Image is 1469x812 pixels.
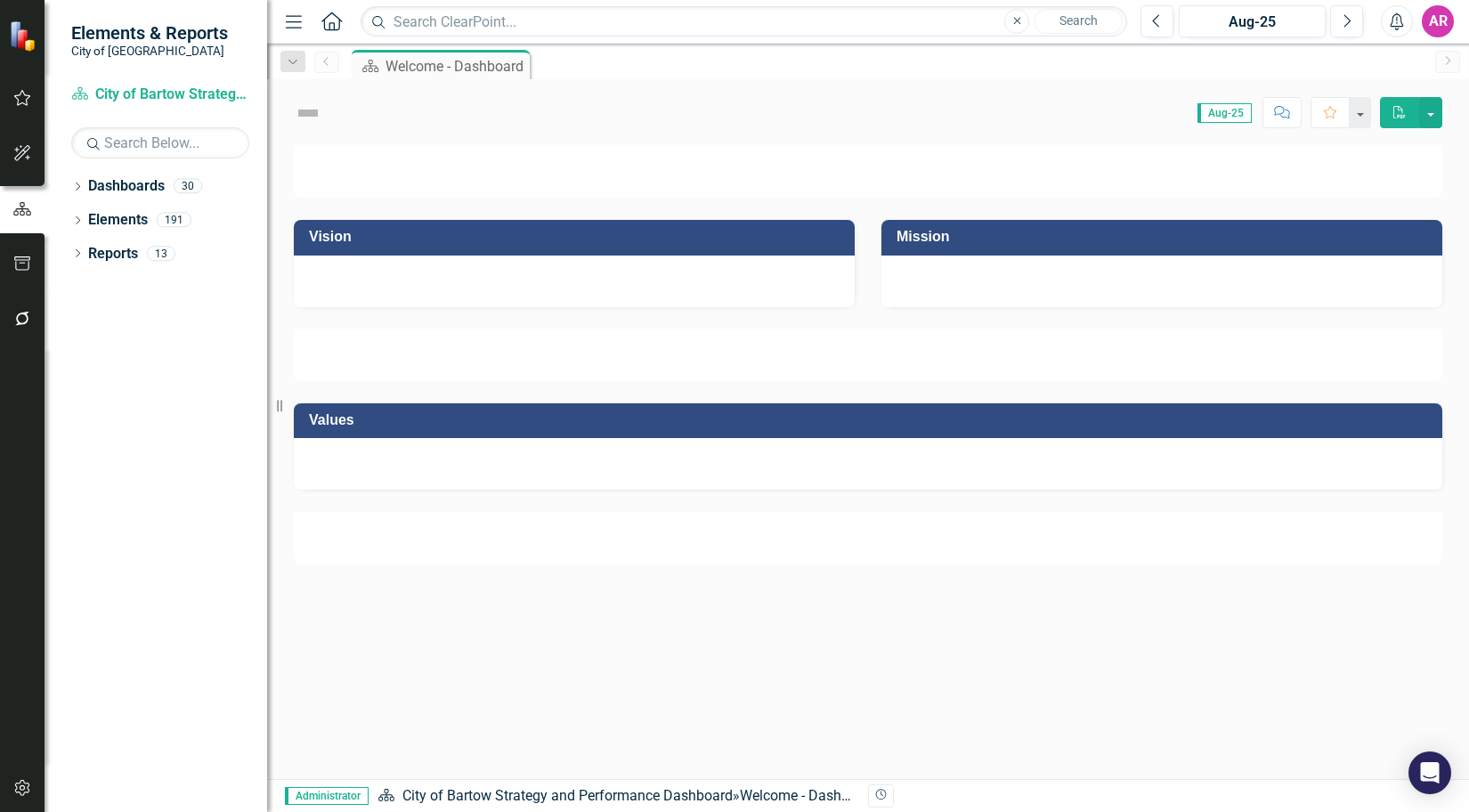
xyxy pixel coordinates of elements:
[71,44,228,58] small: City of [GEOGRAPHIC_DATA]
[157,213,191,228] div: 191
[88,176,165,197] a: Dashboards
[1179,5,1326,37] button: Aug-25
[71,22,228,44] span: Elements & Reports
[897,229,1433,245] h3: Mission
[361,6,1127,37] input: Search ClearPoint...
[294,99,322,127] img: Not Defined
[1185,12,1319,33] div: Aug-25
[1034,9,1123,34] button: Search
[1408,751,1451,794] div: Open Intercom Messenger
[386,55,525,77] div: Welcome - Dashboard
[71,85,249,105] a: City of Bartow Strategy and Performance Dashboard
[147,246,175,261] div: 13
[377,786,855,807] div: »
[309,412,1433,428] h3: Values
[309,229,846,245] h3: Vision
[9,20,41,52] img: ClearPoint Strategy
[174,179,202,194] div: 30
[88,210,148,231] a: Elements
[71,127,249,158] input: Search Below...
[1422,5,1454,37] button: AR
[1197,103,1252,123] span: Aug-25
[740,787,878,804] div: Welcome - Dashboard
[285,787,369,805] span: Administrator
[402,787,733,804] a: City of Bartow Strategy and Performance Dashboard
[1059,13,1098,28] span: Search
[88,244,138,264] a: Reports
